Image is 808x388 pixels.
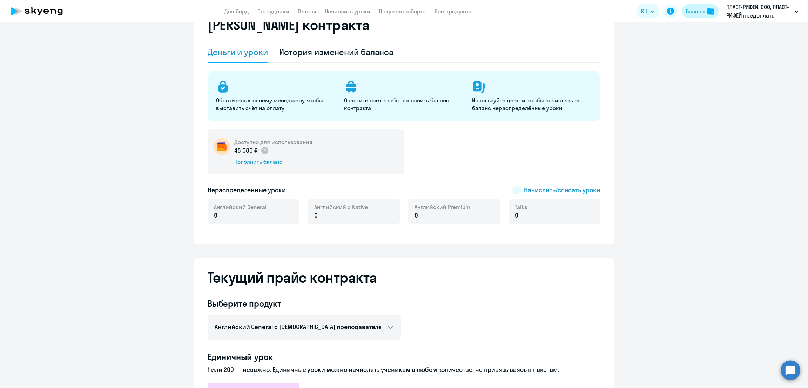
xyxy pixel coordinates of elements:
[234,146,269,155] p: 48 080 ₽
[515,203,527,211] span: Talks
[214,203,267,211] span: Английский General
[314,211,318,220] span: 0
[723,3,802,20] button: ПЛАСТ-РИФЕЙ, ООО, ПЛАСТ-РИФЕЙ предоплата
[208,16,370,33] h2: [PERSON_NAME] контракта
[379,8,426,15] a: Документооборот
[325,8,370,15] a: Начислить уроки
[213,138,230,155] img: wallet-circle.png
[726,3,792,20] p: ПЛАСТ-РИФЕЙ, ООО, ПЛАСТ-РИФЕЙ предоплата
[208,365,600,374] p: 1 или 200 — неважно. Единичные уроки можно начислять ученикам в любом количестве, не привязываясь...
[208,46,268,58] div: Деньги и уроки
[314,203,368,211] span: Английский с Native
[234,158,312,166] div: Пополнить баланс
[415,203,470,211] span: Английский Premium
[208,186,286,195] h5: Нераспределённые уроки
[524,186,600,195] span: Начислить/списать уроки
[216,96,336,112] p: Обратитесь к своему менеджеру, чтобы выставить счёт на оплату
[214,211,217,220] span: 0
[298,8,316,15] a: Отчеты
[515,211,518,220] span: 0
[224,8,249,15] a: Дашборд
[344,96,464,112] p: Оплатите счёт, чтобы пополнить баланс контракта
[435,8,471,15] a: Все продукты
[234,138,312,146] h5: Доступно для использования
[257,8,289,15] a: Сотрудники
[208,298,401,309] h4: Выберите продукт
[279,46,394,58] div: История изменений баланса
[208,351,600,362] h4: Единичный урок
[686,7,705,15] div: Баланс
[208,269,600,286] h2: Текущий прайс контракта
[472,96,592,112] p: Используйте деньги, чтобы начислять на баланс нераспределённые уроки
[415,211,418,220] span: 0
[636,4,659,18] button: RU
[641,7,647,15] span: RU
[682,4,719,18] button: Балансbalance
[707,8,714,15] img: balance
